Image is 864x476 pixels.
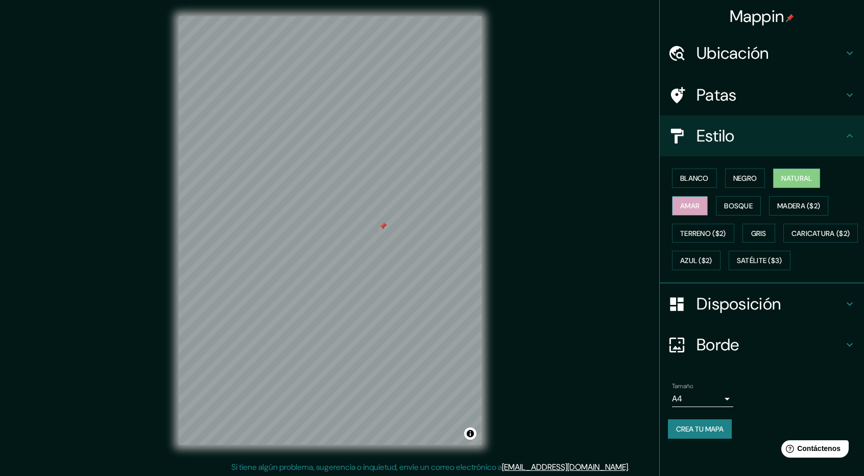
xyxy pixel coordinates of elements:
[672,196,708,216] button: Amar
[179,16,482,445] canvas: Mapa
[697,334,739,355] font: Borde
[791,229,850,238] font: Caricatura ($2)
[672,382,693,390] font: Tamaño
[231,462,502,472] font: Si tiene algún problema, sugerencia o inquietud, envíe un correo electrónico a
[660,283,864,324] div: Disposición
[672,391,733,407] div: A4
[697,125,735,147] font: Estilo
[742,224,775,243] button: Gris
[680,256,712,266] font: Azul ($2)
[660,75,864,115] div: Patas
[697,42,769,64] font: Ubicación
[672,251,721,270] button: Azul ($2)
[773,169,820,188] button: Natural
[697,84,737,106] font: Patas
[502,462,628,472] a: [EMAIL_ADDRESS][DOMAIN_NAME]
[672,224,734,243] button: Terreno ($2)
[660,115,864,156] div: Estilo
[716,196,761,216] button: Bosque
[672,169,717,188] button: Blanco
[680,174,709,183] font: Blanco
[676,424,724,434] font: Crea tu mapa
[680,229,726,238] font: Terreno ($2)
[786,14,794,22] img: pin-icon.png
[769,196,828,216] button: Madera ($2)
[737,256,782,266] font: Satélite ($3)
[631,461,633,472] font: .
[697,293,781,315] font: Disposición
[730,6,784,27] font: Mappin
[668,419,732,439] button: Crea tu mapa
[680,201,700,210] font: Amar
[783,224,858,243] button: Caricatura ($2)
[660,324,864,365] div: Borde
[777,201,820,210] font: Madera ($2)
[733,174,757,183] font: Negro
[724,201,753,210] font: Bosque
[630,461,631,472] font: .
[628,462,630,472] font: .
[751,229,766,238] font: Gris
[672,393,682,404] font: A4
[464,427,476,440] button: Activar o desactivar atribución
[660,33,864,74] div: Ubicación
[773,436,853,465] iframe: Lanzador de widgets de ayuda
[729,251,790,270] button: Satélite ($3)
[725,169,765,188] button: Negro
[781,174,812,183] font: Natural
